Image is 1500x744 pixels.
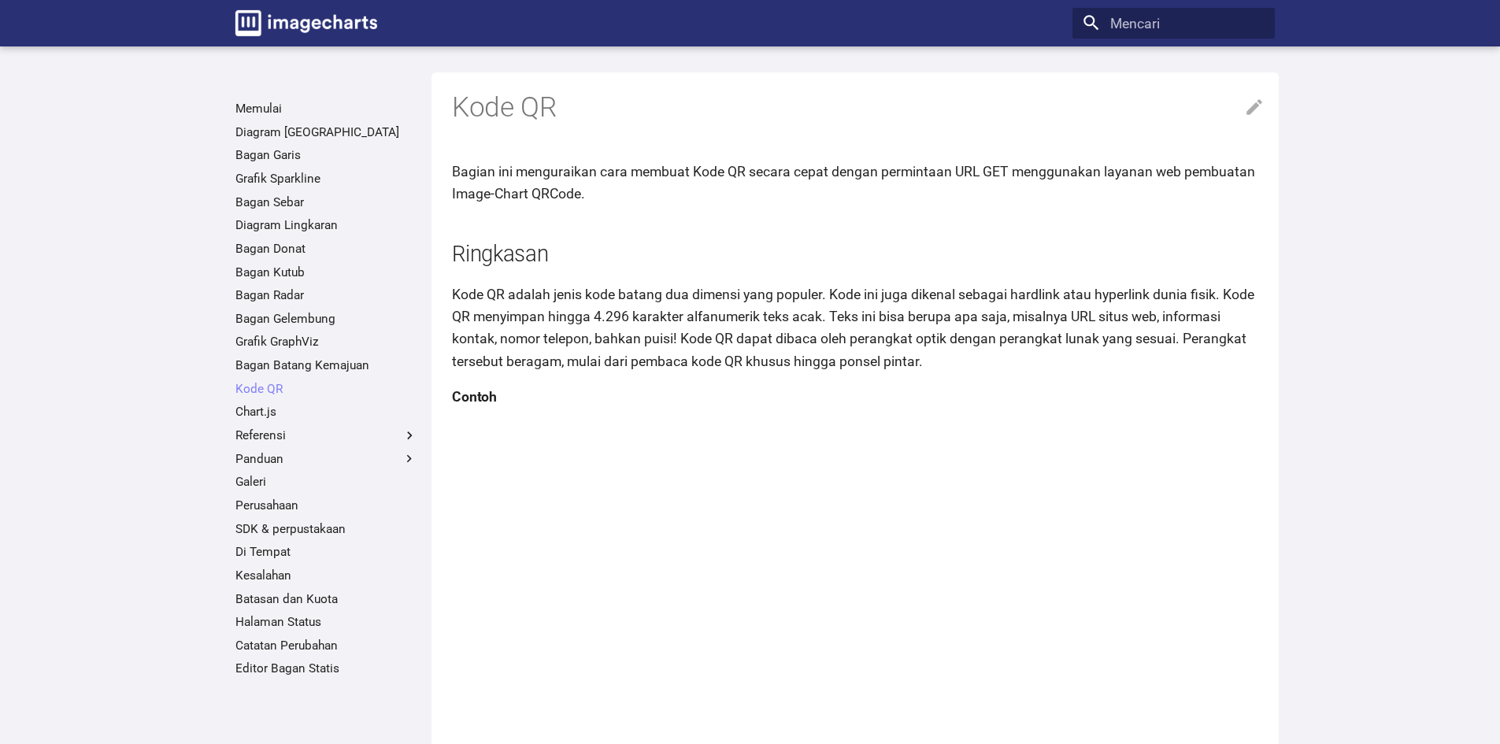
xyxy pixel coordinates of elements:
font: Catatan Perubahan [235,639,338,653]
font: Di Tempat [235,545,291,559]
font: Grafik Sparkline [235,172,320,186]
a: Bagan Radar [235,287,417,303]
font: Bagan Donat [235,242,306,256]
a: Bagan Batang Kemajuan [235,357,417,373]
a: Bagan Donat [235,241,417,257]
font: Kesalahan [235,568,291,583]
font: Chart.js [235,405,276,419]
input: Mencari [1072,8,1275,39]
font: Batasan dan Kuota [235,592,338,606]
font: SDK & perpustakaan [235,522,346,536]
a: Chart.js [235,404,417,420]
a: Memulai [235,101,417,117]
font: Ringkasan [452,241,549,267]
font: Editor Bagan Statis [235,661,339,676]
a: Kode QR [235,381,417,397]
a: Kesalahan [235,568,417,583]
font: Bagan Garis [235,148,301,162]
a: Batasan dan Kuota [235,591,417,607]
font: Panduan [235,452,283,466]
a: Bagan Sebar [235,194,417,210]
font: Diagram [GEOGRAPHIC_DATA] [235,125,399,139]
font: Galeri [235,475,266,489]
a: Diagram Lingkaran [235,217,417,233]
a: Bagan Gelembung [235,311,417,327]
font: Bagan Sebar [235,195,304,209]
font: Bagan Batang Kemajuan [235,358,369,372]
font: Bagan Radar [235,288,304,302]
font: Grafik GraphViz [235,335,319,349]
a: Catatan Perubahan [235,638,417,653]
a: Galeri [235,474,417,490]
font: Memulai [235,102,282,116]
font: Bagan Kutub [235,265,305,279]
a: Bagan Garis [235,147,417,163]
font: Referensi [235,428,286,442]
font: Bagan Gelembung [235,312,335,326]
font: Kode QR [452,91,557,124]
a: Dokumentasi Bagan Gambar [228,3,384,43]
a: Diagram [GEOGRAPHIC_DATA] [235,124,417,140]
a: Halaman Status [235,614,417,630]
font: Kode QR adalah jenis kode batang dua dimensi yang populer. Kode ini juga dikenal sebagai hardlink... [452,287,1254,368]
font: Kode QR [235,382,283,396]
a: Editor Bagan Statis [235,661,417,676]
font: Bagian ini menguraikan cara membuat Kode QR secara cepat dengan permintaan URL GET menggunakan la... [452,164,1255,202]
img: logo [235,10,377,36]
font: Perusahaan [235,498,298,513]
a: Grafik Sparkline [235,171,417,187]
font: Diagram Lingkaran [235,218,338,232]
font: Contoh [452,389,497,405]
a: Bagan Kutub [235,265,417,280]
a: Perusahaan [235,498,417,513]
a: Di Tempat [235,544,417,560]
font: Halaman Status [235,615,321,629]
a: SDK & perpustakaan [235,521,417,537]
a: Grafik GraphViz [235,334,417,350]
